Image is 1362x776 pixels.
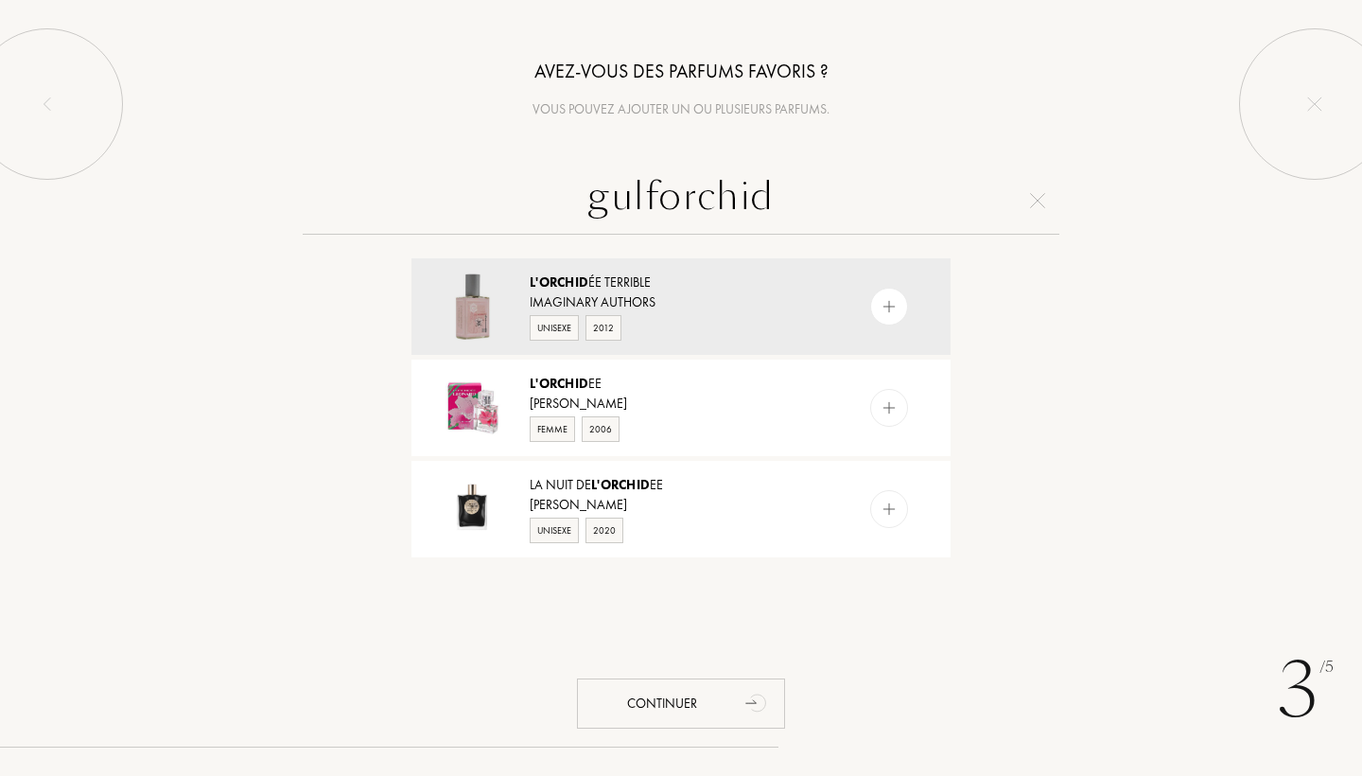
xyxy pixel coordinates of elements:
[303,167,1059,235] input: Rechercher un parfum
[530,374,830,394] div: ee
[530,518,579,543] div: Unisexe
[1030,193,1045,208] img: cross.svg
[881,501,899,519] img: add_pf.svg
[530,273,588,291] span: L'Orchid
[530,475,830,495] div: La Nuit de ee
[440,375,506,441] img: L'Orchidee
[530,416,575,442] div: Femme
[585,315,621,341] div: 2012
[530,315,579,341] div: Unisexe
[1319,657,1334,679] span: /5
[577,679,785,729] div: Continuer
[530,495,830,515] div: [PERSON_NAME]
[530,394,830,414] div: [PERSON_NAME]
[739,683,777,721] div: animation
[1307,97,1322,112] img: quit_onboard.svg
[440,476,506,542] img: La Nuit de L'Orchidee
[591,476,650,493] span: L'Orchid
[530,375,588,392] span: L'Orchid
[1278,634,1334,748] div: 3
[530,292,830,312] div: Imaginary Authors
[530,273,830,292] div: ée Terrible
[40,97,55,112] img: left_onboard.svg
[881,298,899,316] img: add_pf.svg
[585,518,623,543] div: 2020
[440,273,506,340] img: L'Orchidée Terrible
[881,399,899,417] img: add_pf.svg
[582,416,620,442] div: 2006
